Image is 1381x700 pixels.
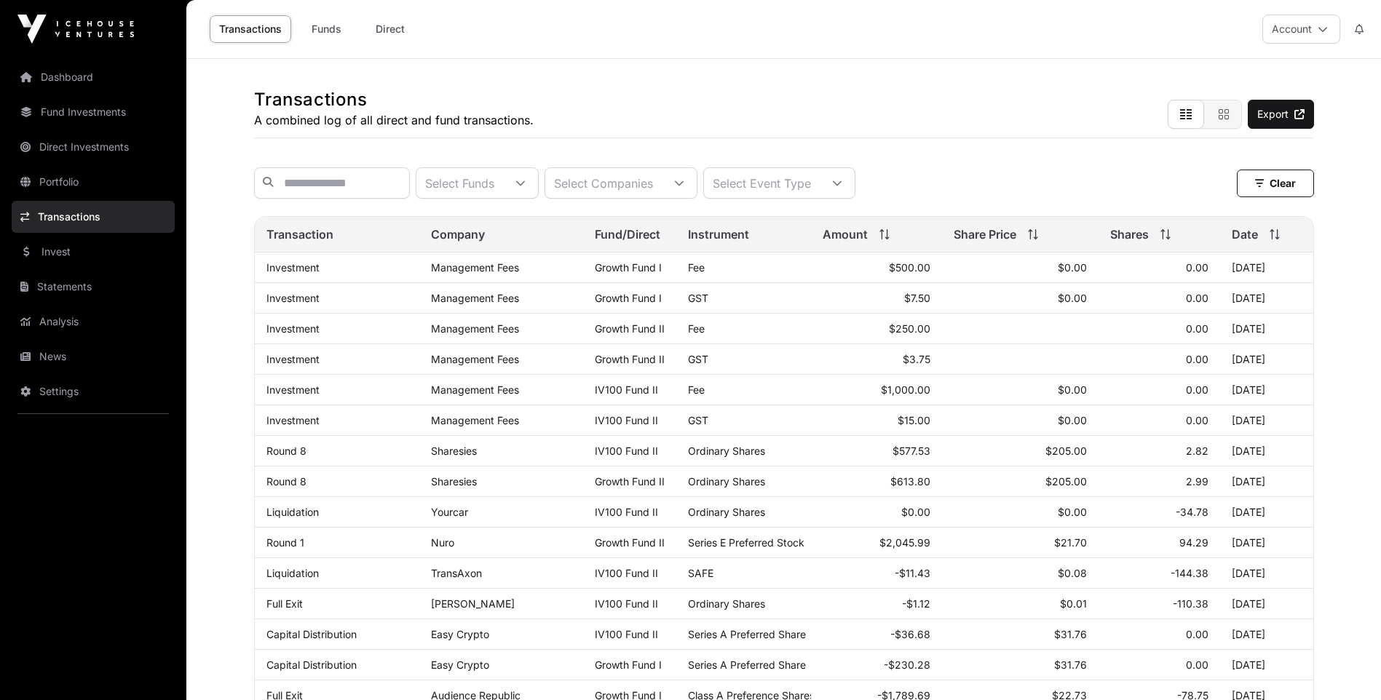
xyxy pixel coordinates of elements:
img: Icehouse Ventures Logo [17,15,134,44]
a: Liquidation [266,567,319,579]
td: $613.80 [811,466,942,497]
a: IV100 Fund II [595,597,658,610]
span: Share Price [954,226,1016,243]
span: Company [431,226,485,243]
td: -$36.68 [811,619,942,650]
p: Management Fees [431,383,571,396]
span: 0.00 [1186,383,1208,396]
a: Round 8 [266,445,306,457]
a: Transactions [12,201,175,233]
a: Direct Investments [12,131,175,163]
a: Growth Fund II [595,536,665,549]
span: GST [688,292,708,304]
td: $250.00 [811,314,942,344]
a: Full Exit [266,597,303,610]
a: Growth Fund I [595,292,662,304]
td: [DATE] [1220,436,1313,466]
span: $0.08 [1058,567,1087,579]
span: GST [688,414,708,426]
p: Management Fees [431,322,571,335]
a: Investment [266,322,320,335]
td: [DATE] [1220,405,1313,436]
span: 0.00 [1186,659,1208,671]
p: Management Fees [431,292,571,304]
a: Investment [266,414,320,426]
td: $500.00 [811,252,942,283]
td: -$230.28 [811,650,942,680]
span: Date [1232,226,1258,243]
td: [DATE] [1220,466,1313,497]
iframe: Chat Widget [1308,630,1381,700]
a: IV100 Fund II [595,628,658,640]
a: Growth Fund II [595,322,665,335]
a: Analysis [12,306,175,338]
div: Select Funds [416,168,503,198]
p: A combined log of all direct and fund transactions. [254,111,534,129]
span: $0.00 [1058,383,1087,396]
td: $2,045.99 [811,528,942,558]
a: Sharesies [431,475,477,488]
a: Statements [12,271,175,303]
td: [DATE] [1220,314,1313,344]
a: Export [1248,100,1314,129]
td: -$1.12 [811,589,942,619]
td: [DATE] [1220,283,1313,314]
span: Series A Preferred Share [688,659,806,671]
td: [DATE] [1220,619,1313,650]
span: $0.00 [1058,506,1087,518]
span: Fee [688,383,705,396]
span: $205.00 [1045,445,1087,457]
span: Series A Preferred Share [688,628,806,640]
span: Instrument [688,226,749,243]
a: Capital Distribution [266,628,357,640]
span: Fee [688,261,705,274]
a: Round 1 [266,536,304,549]
td: [DATE] [1220,558,1313,589]
span: 0.00 [1186,322,1208,335]
span: 0.00 [1186,292,1208,304]
a: Sharesies [431,445,477,457]
span: $0.00 [1058,414,1087,426]
a: Yourcar [431,506,468,518]
span: 0.00 [1186,628,1208,640]
td: [DATE] [1220,252,1313,283]
span: Ordinary Shares [688,597,765,610]
a: IV100 Fund II [595,414,658,426]
span: Ordinary Shares [688,445,765,457]
span: Fee [688,322,705,335]
td: $3.75 [811,344,942,375]
a: Investment [266,383,320,396]
a: Fund Investments [12,96,175,128]
h1: Transactions [254,88,534,111]
td: $7.50 [811,283,942,314]
a: Settings [12,375,175,407]
span: -34.78 [1176,506,1208,518]
div: Select Event Type [704,168,820,198]
a: Growth Fund II [595,353,665,365]
span: $0.01 [1060,597,1087,610]
a: Funds [297,15,355,43]
span: $0.00 [1058,261,1087,274]
span: -110.38 [1173,597,1208,610]
a: Growth Fund I [595,659,662,671]
a: Invest [12,236,175,268]
button: Account [1262,15,1340,44]
span: $31.76 [1054,628,1087,640]
td: [DATE] [1220,650,1313,680]
a: Portfolio [12,166,175,198]
a: News [12,341,175,373]
a: Round 8 [266,475,306,488]
a: [PERSON_NAME] [431,597,515,610]
span: Transaction [266,226,333,243]
span: Fund/Direct [595,226,660,243]
span: Shares [1110,226,1149,243]
span: Ordinary Shares [688,506,765,518]
span: Amount [823,226,868,243]
span: Series E Preferred Stock [688,536,804,549]
a: Growth Fund I [595,261,662,274]
span: GST [688,353,708,365]
a: Direct [361,15,419,43]
a: Capital Distribution [266,659,357,671]
a: Investment [266,261,320,274]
